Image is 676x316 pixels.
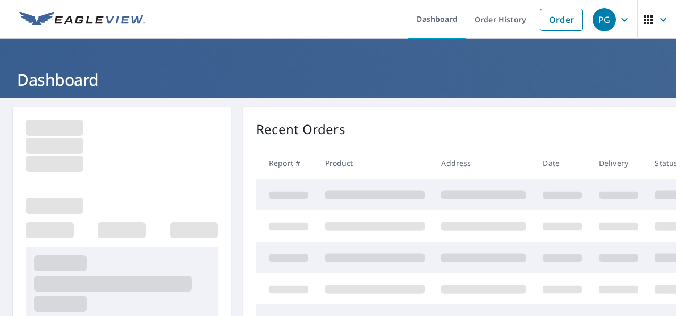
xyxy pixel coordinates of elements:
[534,147,590,179] th: Date
[433,147,534,179] th: Address
[593,8,616,31] div: PG
[19,12,145,28] img: EV Logo
[590,147,647,179] th: Delivery
[540,9,583,31] a: Order
[256,147,317,179] th: Report #
[317,147,433,179] th: Product
[13,69,663,90] h1: Dashboard
[256,120,345,139] p: Recent Orders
